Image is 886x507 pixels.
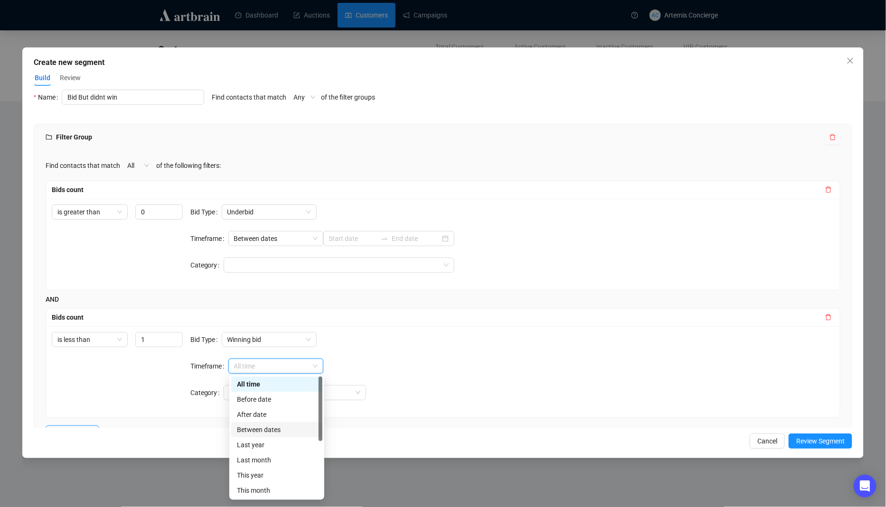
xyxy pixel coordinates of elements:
label: Name [34,90,62,105]
div: Before date [231,392,322,407]
span: close [847,57,854,65]
span: Review [60,73,81,83]
label: Bid Type [190,332,222,347]
span: folder [46,134,52,140]
span: is less than [57,332,122,347]
div: Before date [237,394,317,405]
div: After date [237,409,317,420]
button: Cancel [750,433,785,449]
span: All [127,158,149,173]
div: Find contacts that match of the following filters: [46,158,841,173]
span: Build [35,73,50,83]
label: Timeframe [190,231,228,246]
button: Close [843,53,858,68]
div: All time [237,379,317,389]
label: Category [190,258,224,273]
label: Timeframe [190,359,228,374]
div: Last year [231,437,322,452]
span: delete [825,314,832,321]
div: Find contacts that match of the filter groups [212,90,375,116]
span: Review Segment [796,436,845,446]
span: is greater than [57,205,122,219]
button: Review Segment [789,433,852,449]
span: Cancel [757,436,777,446]
div: Last year [237,440,317,450]
span: All time [234,359,318,373]
div: This year [231,468,322,483]
button: Build [34,71,51,86]
label: Category [190,385,224,400]
div: This month [237,485,317,496]
div: Bids count [52,312,823,323]
span: to [381,235,388,242]
div: Bids count [52,184,823,195]
span: Winning bid [227,332,311,347]
span: Between dates [234,231,318,246]
label: Bid Type [190,204,222,220]
span: Add Filter [64,428,92,438]
span: swap-right [381,235,388,242]
div: Open Intercom Messenger [854,475,877,498]
input: End date [392,233,440,244]
div: AND [46,294,841,304]
span: Underbid [227,205,311,219]
div: Last month [231,452,322,468]
div: Last month [237,455,317,465]
span: Any [293,90,315,104]
div: All time [231,377,322,392]
input: Start date [329,233,377,244]
div: Between dates [231,422,322,437]
div: Create new segment [34,57,853,68]
button: Add Filter [46,425,99,441]
span: Filter Group [46,133,92,141]
div: After date [231,407,322,422]
div: Between dates [237,424,317,435]
span: delete [829,134,836,140]
div: This year [237,470,317,480]
button: Review [59,70,82,85]
div: This month [231,483,322,498]
span: delete [825,186,832,193]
